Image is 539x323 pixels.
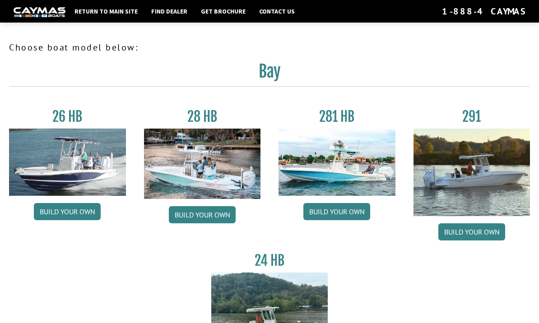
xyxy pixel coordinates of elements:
[9,61,530,87] h2: Bay
[14,7,65,17] img: white-logo-c9c8dbefe5ff5ceceb0f0178aa75bf4bb51f6bca0971e226c86eb53dfe498488.png
[255,5,299,17] a: Contact Us
[279,129,395,196] img: 28-hb-twin.jpg
[303,203,370,220] a: Build your own
[70,5,142,17] a: Return to main site
[144,108,261,125] h3: 28 HB
[9,129,126,196] img: 26_new_photo_resized.jpg
[414,129,530,216] img: 291_Thumbnail.jpg
[144,129,261,199] img: 28_hb_thumbnail_for_caymas_connect.jpg
[9,108,126,125] h3: 26 HB
[169,206,236,223] a: Build your own
[9,41,530,54] p: Choose boat model below:
[34,203,101,220] a: Build your own
[147,5,192,17] a: Find Dealer
[196,5,250,17] a: Get Brochure
[279,108,395,125] h3: 281 HB
[211,252,328,269] h3: 24 HB
[414,108,530,125] h3: 291
[438,223,505,240] a: Build your own
[442,5,525,17] div: 1-888-4CAYMAS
